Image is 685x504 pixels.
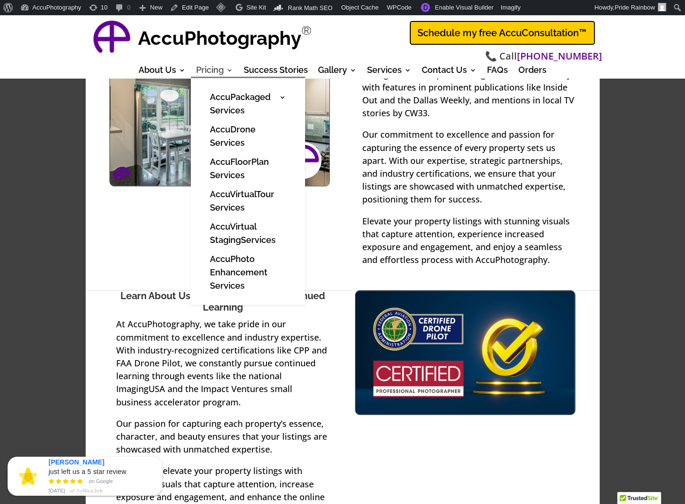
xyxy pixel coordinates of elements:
[196,67,233,77] a: Pricing
[117,417,330,465] p: Our passion for capturing each property’s essence, character, and beauty ensures that your listin...
[288,4,333,11] span: Rank Math SEO
[244,67,308,77] a: Success Stories
[355,421,576,425] h3: AccuPhotography Certifications: FAA Certified Drone Pilot and Certified Professional Photographer...
[49,478,84,486] span: 
[318,67,357,77] a: Gallery
[82,488,103,494] strong: NiceJob
[247,4,266,11] span: Site Kit
[68,487,77,496] span: 
[200,185,296,217] a: AccuVirtualTour Services
[117,318,330,417] p: At AccuPhotography, we take pride in our commitment to excellence and industry expertise. With in...
[487,67,508,77] a: FAQs
[110,39,329,185] img: Remodeled Residential Kitchen In Irving, Texas, By Accuphotography
[90,18,133,60] img: AccuPhotography
[519,67,547,77] a: Orders
[200,88,296,120] a: AccuPackaged Services
[615,4,655,11] span: Pride Rainbow
[486,50,603,63] span: 📞 Call
[367,67,412,77] a: Services
[517,50,603,63] a: [PHONE_NUMBER]
[109,192,330,197] h3: Remodeled Residential Kitchen in [GEOGRAPHIC_DATA], [US_STATE], by AccuPhotography
[138,27,301,49] strong: AccuPhotography
[89,477,113,485] span: on Google
[658,3,666,11] img: Avatar of pride rainbow
[139,67,186,77] a: About Us
[77,486,103,495] span: by
[362,55,576,128] p: AccuPhotography and its founder, [PERSON_NAME], have gained widespread recognition in the industr...
[200,120,296,152] a: AccuDrone Services
[90,18,133,60] a: AccuPhotography Logo - Professional Real Estate Photography and Media Services in Dallas, Texas
[19,468,37,485] img: engage-placeholder--review.png
[200,250,296,295] a: AccuPhoto Enhancement Services
[422,67,477,77] a: Contact Us
[362,215,576,267] p: Elevate your property listings with stunning visuals that capture attention, experience increased...
[362,128,576,214] p: Our commitment to excellence and passion for capturing the essence of every property sets us apar...
[121,290,326,313] span: Learn About Us: Certifications and Continued Learning
[49,486,65,495] span: [DATE]
[200,152,296,185] a: AccuFloorPlan Services
[49,457,104,467] span: [PERSON_NAME]
[301,23,312,38] sup: Registered Trademark
[200,217,296,250] a: AccuVirtual StagingServices
[356,291,575,414] img: Accuphotography Certifications: Faa Certified Drone Pilot And Certified Professional Photographer...
[49,467,127,476] span: just left us a 5 star review
[410,21,595,45] a: Schedule my free AccuConsultation™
